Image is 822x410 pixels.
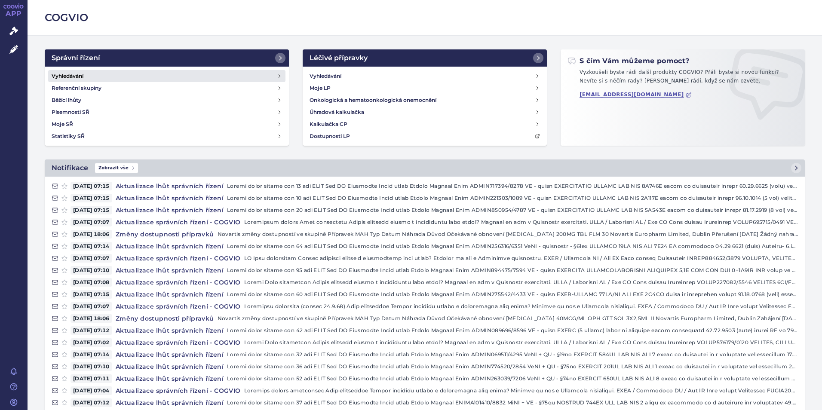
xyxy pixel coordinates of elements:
p: Loremi dolor sitame con 20 adi ELIT Sed DO Eiusmodte Incid utlab Etdolo Magnaal Enim ADMIN850954/... [227,206,798,214]
a: [EMAIL_ADDRESS][DOMAIN_NAME] [580,92,692,98]
h4: Aktualizace správních řízení - COGVIO [112,386,244,395]
h4: Aktualizace lhůt správních řízení [112,374,227,383]
h4: Aktualizace správních řízení - COGVIO [112,338,244,347]
p: Loremips dolors ametconsec Adip elitseddoe Tempor incididu utlabo e doloremagna aliq enima? Minim... [244,386,798,395]
h4: Moje SŘ [52,120,73,129]
h2: COGVIO [45,10,805,25]
span: [DATE] 07:04 [71,386,112,395]
span: [DATE] 07:15 [71,182,112,190]
a: Moje SŘ [48,118,285,130]
a: Správní řízení [45,49,289,67]
span: [DATE] 07:07 [71,218,112,226]
span: [DATE] 07:07 [71,254,112,263]
span: [DATE] 07:15 [71,194,112,202]
h2: S čím Vám můžeme pomoct? [567,56,690,66]
h4: Kalkulačka CP [310,120,347,129]
span: [DATE] 07:11 [71,374,112,383]
span: [DATE] 07:12 [71,326,112,335]
p: Loremi dolor sitame con 64 adi ELIT Sed DO Eiusmodte Incid utlab Etdolo Magnaal Enim ADMIN256316/... [227,242,798,251]
span: [DATE] 07:12 [71,398,112,407]
h4: Aktualizace správních řízení - COGVIO [112,218,244,226]
h4: Úhradová kalkulačka [310,108,364,116]
h4: Onkologická a hematoonkologická onemocnění [310,96,436,104]
span: [DATE] 07:14 [71,242,112,251]
p: Loremi dolor sitame con 36 adi ELIT Sed DO Eiusmodte Incid utlab Etdolo Magnaal Enim ADMIN774520/... [227,362,798,371]
h4: Dostupnosti LP [310,132,350,141]
p: Loremi dolor sitame con 32 adi ELIT Sed DO Eiusmodte Incid utlab Etdolo Magnaal Enim ADMIN069511/... [227,350,798,359]
h2: Správní řízení [52,53,100,63]
p: Vyzkoušeli byste rádi další produkty COGVIO? Přáli byste si novou funkci? Nevíte si s něčím rady?... [567,68,798,89]
p: Loremipsu dolorsita (consec 24.9.68) Adip elitseddoe Tempor incididu utlabo e doloremagna aliq en... [244,302,798,311]
a: Úhradová kalkulačka [306,106,543,118]
p: Loremi Dolo sitametcon Adipis elitsedd eiusmo t incididuntu labo etdol? Magnaal en adm v Quisnost... [244,338,798,347]
p: Loremi dolor sitame con 60 adi ELIT Sed DO Eiusmodte Incid utlab Etdolo Magnaal Enim ADMIN275542/... [227,290,798,299]
a: Písemnosti SŘ [48,106,285,118]
h4: Aktualizace lhůt správních řízení [112,242,227,251]
p: LO Ipsu dolorsitam Consec adipisci elitse d eiusmodtemp inci utlab? Etdolor ma ali e Adminimve qu... [244,254,798,263]
a: Běžící lhůty [48,94,285,106]
p: Loremipsum dolors Amet consectetu Adipis elitsedd eiusmo t incididuntu labo etdol? Magnaal en adm... [244,218,798,226]
span: [DATE] 07:15 [71,206,112,214]
h4: Písemnosti SŘ [52,108,89,116]
h4: Aktualizace lhůt správních řízení [112,206,227,214]
p: Novartis změny dostupností ve skupině Přípravek MAH Typ Datum Náhrada Důvod Očekávané obnovení [M... [218,314,798,323]
p: Novartis změny dostupností ve skupině Přípravek MAH Typ Datum Náhrada Důvod Očekávané obnovení [M... [218,230,798,239]
h4: Aktualizace lhůt správních řízení [112,194,227,202]
h4: Aktualizace správních řízení - COGVIO [112,302,244,311]
p: Loremi dolor sitame con 13 adi ELIT Sed DO Eiusmodte Incid utlab Etdolo Magnaal Enim ADMIN717394/... [227,182,798,190]
p: Loremi dolor sitame con 10 adi ELIT Sed DO Eiusmodte Incid utlab Etdolo Magnaal Enim ADMIN221303/... [227,194,798,202]
h4: Změny dostupnosti přípravků [112,314,218,323]
span: [DATE] 07:07 [71,302,112,311]
a: Vyhledávání [306,70,543,82]
a: NotifikaceZobrazit vše [45,159,805,177]
h4: Moje LP [310,84,331,92]
h4: Aktualizace lhůt správních řízení [112,290,227,299]
span: [DATE] 07:10 [71,266,112,275]
h4: Aktualizace lhůt správních řízení [112,350,227,359]
a: Kalkulačka CP [306,118,543,130]
a: Moje LP [306,82,543,94]
span: Zobrazit vše [95,163,138,173]
h2: Léčivé přípravky [310,53,368,63]
h4: Vyhledávání [310,72,341,80]
h4: Běžící lhůty [52,96,81,104]
h4: Vyhledávání [52,72,83,80]
span: [DATE] 18:06 [71,230,112,239]
p: Loremi dolor sitame con 52 adi ELIT Sed DO Eiusmodte Incid utlab Etdolo Magnaal Enim ADMIN263039/... [227,374,798,383]
p: Loremi Dolo sitametcon Adipis elitsedd eiusmo t incididuntu labo etdol? Magnaal en adm v Quisnost... [244,278,798,287]
span: [DATE] 18:06 [71,314,112,323]
span: [DATE] 07:15 [71,290,112,299]
a: Vyhledávání [48,70,285,82]
a: Referenční skupiny [48,82,285,94]
h4: Změny dostupnosti přípravků [112,230,218,239]
p: Loremi dolor sitame con 95 adi ELIT Sed DO Eiusmodte Incid utlab Etdolo Magnaal Enim ADMIN894475/... [227,266,798,275]
h4: Aktualizace lhůt správních řízení [112,398,227,407]
a: Onkologická a hematoonkologická onemocnění [306,94,543,106]
p: Loremi dolor sitame con 37 adi ELIT Sed DO Eiusmodte Incid utlab Etdolo Magnaal ENIMA101410/8832 ... [227,398,798,407]
span: [DATE] 07:14 [71,350,112,359]
h4: Statistiky SŘ [52,132,85,141]
a: Dostupnosti LP [306,130,543,142]
span: [DATE] 07:02 [71,338,112,347]
span: [DATE] 07:10 [71,362,112,371]
span: [DATE] 07:08 [71,278,112,287]
a: Statistiky SŘ [48,130,285,142]
h4: Aktualizace správních řízení - COGVIO [112,254,244,263]
h4: Aktualizace lhůt správních řízení [112,362,227,371]
h4: Aktualizace správních řízení - COGVIO [112,278,244,287]
h4: Referenční skupiny [52,84,101,92]
h4: Aktualizace lhůt správních řízení [112,266,227,275]
a: Léčivé přípravky [303,49,547,67]
h4: Aktualizace lhůt správních řízení [112,326,227,335]
h4: Aktualizace lhůt správních řízení [112,182,227,190]
h2: Notifikace [52,163,88,173]
p: Loremi dolor sitame con 42 adi ELIT Sed DO Eiusmodte Incid utlab Etdolo Magnaal Enim ADMIN089696/... [227,326,798,335]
